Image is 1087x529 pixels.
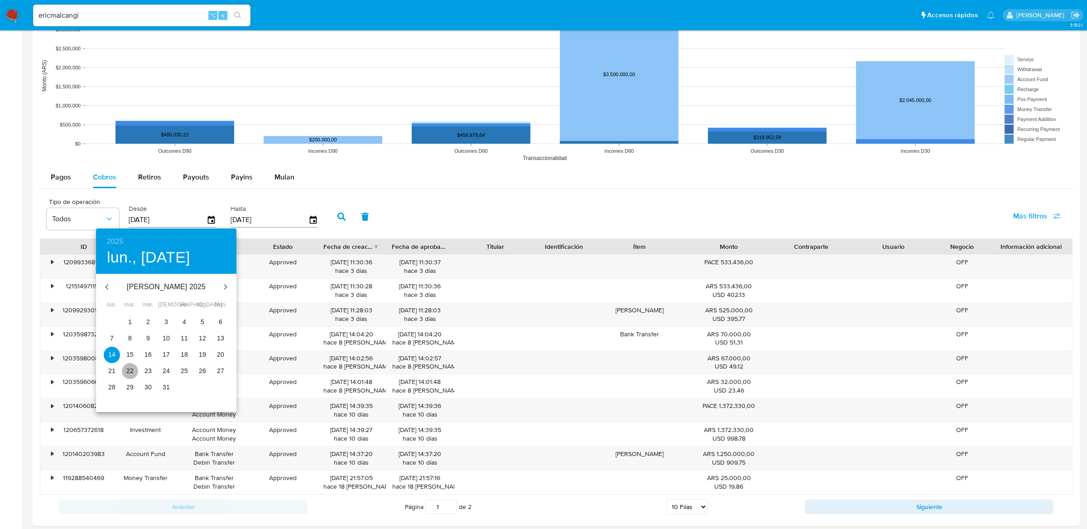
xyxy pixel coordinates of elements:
[176,363,192,379] button: 25
[181,350,188,359] p: 18
[146,317,150,326] p: 2
[108,383,115,392] p: 28
[140,347,156,363] button: 16
[194,301,211,310] span: sáb.
[144,366,152,375] p: 23
[194,314,211,330] button: 5
[158,363,174,379] button: 24
[104,330,120,347] button: 7
[199,334,206,343] p: 12
[104,363,120,379] button: 21
[163,383,170,392] p: 31
[163,366,170,375] p: 24
[176,330,192,347] button: 11
[110,334,114,343] p: 7
[176,314,192,330] button: 4
[176,301,192,310] span: vie.
[104,379,120,396] button: 28
[118,281,215,292] p: [PERSON_NAME] 2025
[199,350,206,359] p: 19
[128,334,132,343] p: 8
[158,301,174,310] span: [DEMOGRAPHIC_DATA].
[176,347,192,363] button: 18
[212,314,229,330] button: 6
[144,350,152,359] p: 16
[181,334,188,343] p: 11
[108,350,115,359] p: 14
[201,317,204,326] p: 5
[212,363,229,379] button: 27
[104,301,120,310] span: lun.
[122,347,138,363] button: 15
[122,379,138,396] button: 29
[140,314,156,330] button: 2
[107,248,190,267] button: lun., [DATE]
[194,363,211,379] button: 26
[144,383,152,392] p: 30
[104,347,120,363] button: 14
[217,350,224,359] p: 20
[140,363,156,379] button: 23
[158,330,174,347] button: 10
[158,379,174,396] button: 31
[194,330,211,347] button: 12
[140,379,156,396] button: 30
[212,301,229,310] span: dom.
[163,334,170,343] p: 10
[158,347,174,363] button: 17
[108,366,115,375] p: 21
[122,330,138,347] button: 8
[217,366,224,375] p: 27
[217,334,224,343] p: 13
[199,366,206,375] p: 26
[219,317,222,326] p: 6
[158,314,174,330] button: 3
[107,235,123,248] button: 2025
[126,366,134,375] p: 22
[146,334,150,343] p: 9
[163,350,170,359] p: 17
[128,317,132,326] p: 1
[183,317,186,326] p: 4
[212,330,229,347] button: 13
[140,330,156,347] button: 9
[212,347,229,363] button: 20
[181,366,188,375] p: 25
[140,301,156,310] span: mié.
[126,350,134,359] p: 15
[164,317,168,326] p: 3
[122,363,138,379] button: 22
[122,301,138,310] span: mar.
[122,314,138,330] button: 1
[126,383,134,392] p: 29
[194,347,211,363] button: 19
